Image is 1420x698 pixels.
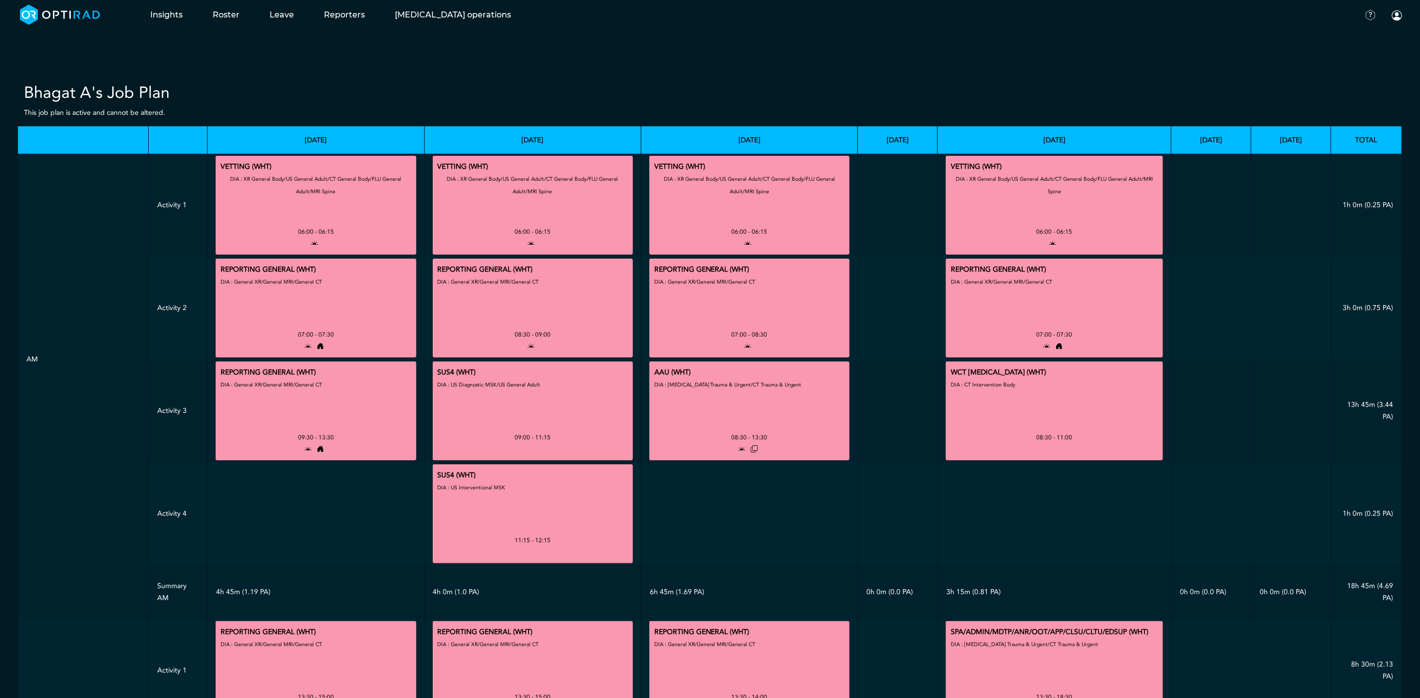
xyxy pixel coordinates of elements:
div: REPORTING GENERAL (WHT) [438,626,533,638]
div: 06:00 - 06:15 [515,226,551,238]
td: 1h 0m (0.25 PA) [1331,462,1402,565]
td: 4h 45m (1.19 PA) [208,565,424,619]
td: Activity 3 [149,359,208,462]
td: 18h 45m (4.69 PA) [1331,565,1402,619]
small: DIA : General XR/General MRI/General CT [654,641,756,648]
small: DIA : XR General Body/US General Adult/CT General Body/FLU General Adult/MRI Spine [447,175,618,195]
small: DIA : General XR/General MRI/General CT [654,278,756,286]
div: VETTING (WHT) [221,161,272,173]
small: DIA : General XR/General MRI/General CT [951,278,1052,286]
td: 0h 0m (0.0 PA) [1171,565,1251,619]
td: 3h 15m (0.81 PA) [937,565,1171,619]
i: open to allocation [302,444,313,454]
small: DIA : XR General Body/US General Adult/CT General Body/FLU General Adult/MRI Spine [230,175,401,195]
small: DIA : XR General Body/US General Adult/CT General Body/FLU General Adult/MRI Spine [956,175,1153,195]
div: REPORTING GENERAL (WHT) [951,264,1046,276]
div: 06:00 - 06:15 [298,226,334,238]
div: 06:00 - 06:15 [1036,226,1072,238]
div: REPORTING GENERAL (WHT) [221,626,316,638]
i: open to allocation [309,239,320,248]
div: 09:00 - 11:15 [515,431,551,443]
div: SPA/ADMIN/MDTP/ANR/OOT/APP/CLSU/CLTU/EDSUP (WHT) [951,626,1148,638]
div: REPORTING GENERAL (WHT) [654,626,750,638]
i: open to allocation [742,239,753,248]
i: open to allocation [1041,342,1052,351]
small: DIA : General XR/General MRI/General CT [221,381,322,388]
div: WCT [MEDICAL_DATA] (WHT) [951,366,1046,378]
th: [DATE] [857,126,937,154]
div: 07:00 - 07:30 [1036,329,1072,341]
i: working from home [315,444,326,454]
div: REPORTING GENERAL (WHT) [221,366,316,378]
i: open to allocation [1047,239,1058,248]
td: 3h 0m (0.75 PA) [1331,257,1402,359]
small: DIA : [MEDICAL_DATA] Trauma & Urgent/CT Trauma & Urgent [654,381,802,388]
td: 13h 45m (3.44 PA) [1331,359,1402,462]
div: 07:00 - 07:30 [298,329,334,341]
td: Activity 4 [149,462,208,565]
td: Activity 1 [149,154,208,257]
i: open to allocation [742,342,753,351]
div: REPORTING GENERAL (WHT) [654,264,750,276]
td: 0h 0m (0.0 PA) [857,565,937,619]
div: 08:30 - 11:00 [1036,431,1072,443]
small: DIA : US Interventional MSK [438,484,506,491]
i: working from home [315,342,326,351]
td: 1h 0m (0.25 PA) [1331,154,1402,257]
h2: Bhagat A's Job Plan [24,83,935,102]
div: 11:15 - 12:15 [515,534,551,546]
td: 6h 45m (1.69 PA) [641,565,857,619]
small: DIA : CT Intervention Body [951,381,1015,388]
small: DIA : General XR/General MRI/General CT [221,641,322,648]
div: REPORTING GENERAL (WHT) [438,264,533,276]
i: open to allocation [302,342,313,351]
img: brand-opti-rad-logos-blue-and-white-d2f68631ba2948856bd03f2d395fb146ddc8fb01b4b6e9315ea85fa773367... [20,4,100,25]
div: SUS4 (WHT) [438,469,476,481]
td: Activity 2 [149,257,208,359]
div: 09:30 - 13:30 [298,431,334,443]
small: DIA : US Diagnostic MSK/US General Adult [438,381,541,388]
small: This job plan is active and cannot be altered. [24,108,165,117]
div: REPORTING GENERAL (WHT) [221,264,316,276]
th: [DATE] [208,126,424,154]
i: working from home [1054,342,1065,351]
div: 07:00 - 08:30 [731,329,767,341]
td: AM [18,154,149,565]
div: 08:30 - 13:30 [731,431,767,443]
div: 06:00 - 06:15 [731,226,767,238]
small: DIA : [MEDICAL_DATA] Trauma & Urgent/CT Trauma & Urgent [951,641,1098,648]
th: [DATE] [1171,126,1251,154]
td: 0h 0m (0.0 PA) [1251,565,1331,619]
td: 4h 0m (1.0 PA) [424,565,641,619]
div: AAU (WHT) [654,366,691,378]
i: open to allocation [736,444,747,454]
small: DIA : General XR/General MRI/General CT [438,278,539,286]
i: open to allocation [526,239,537,248]
th: [DATE] [937,126,1171,154]
div: 08:30 - 09:00 [515,329,551,341]
th: Total [1331,126,1402,154]
th: [DATE] [424,126,641,154]
div: VETTING (WHT) [438,161,489,173]
i: open to allocation [526,342,537,351]
small: DIA : General XR/General MRI/General CT [438,641,539,648]
th: [DATE] [641,126,857,154]
small: DIA : XR General Body/US General Adult/CT General Body/FLU General Adult/MRI Spine [664,175,835,195]
td: Summary AM [149,565,208,619]
i: shadowed in: WCT BIOPSY [749,444,760,454]
th: [DATE] [1251,126,1331,154]
div: SUS4 (WHT) [438,366,476,378]
small: DIA : General XR/General MRI/General CT [221,278,322,286]
div: VETTING (WHT) [951,161,1002,173]
div: VETTING (WHT) [654,161,705,173]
